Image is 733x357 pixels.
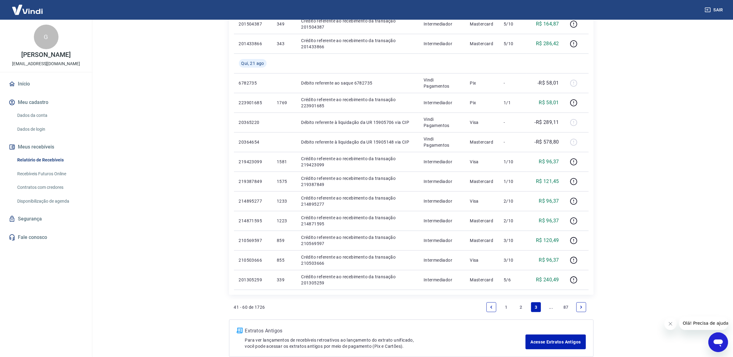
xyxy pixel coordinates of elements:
[15,109,85,122] a: Dados da conta
[239,198,267,204] p: 214895277
[536,40,559,47] p: R$ 286,42
[424,21,460,27] p: Intermediador
[277,159,291,165] p: 1581
[21,52,70,58] p: [PERSON_NAME]
[504,41,522,47] p: 5/10
[516,302,526,312] a: Page 2
[15,195,85,208] a: Disponibilização de agenda
[424,277,460,283] p: Intermediador
[538,79,559,87] p: -R$ 58,01
[301,139,414,145] p: Débito referente à liquidação da UR 15905148 via CIP
[526,335,586,349] a: Acesse Extratos Antigos
[4,4,52,9] span: Olá! Precisa de ajuda?
[424,159,460,165] p: Intermediador
[301,119,414,125] p: Débito referente à liquidação da UR 15905706 via CIP
[504,257,522,263] p: 3/10
[504,218,522,224] p: 2/10
[301,274,414,286] p: Crédito referente ao recebimento da transação 201305259
[535,138,559,146] p: -R$ 578,80
[679,316,728,330] iframe: Mensagem da empresa
[239,80,267,86] p: 6782735
[470,119,494,125] p: Visa
[536,178,559,185] p: R$ 121,45
[15,154,85,166] a: Relatório de Recebíveis
[424,136,460,148] p: Vindi Pagamentos
[301,156,414,168] p: Crédito referente ao recebimento da transação 219423099
[301,80,414,86] p: Débito referente ao saque 6782735
[576,302,586,312] a: Next page
[15,168,85,180] a: Recebíveis Futuros Online
[424,178,460,184] p: Intermediador
[239,100,267,106] p: 223901685
[7,140,85,154] button: Meus recebíveis
[470,80,494,86] p: Pix
[504,139,522,145] p: -
[277,237,291,244] p: 859
[470,198,494,204] p: Visa
[277,198,291,204] p: 1233
[277,277,291,283] p: 339
[34,25,58,49] div: G
[470,139,494,145] p: Mastercard
[424,41,460,47] p: Intermediador
[245,327,526,335] p: Extratos Antigos
[424,116,460,129] p: Vindi Pagamentos
[7,212,85,226] a: Segurança
[239,277,267,283] p: 201305259
[470,277,494,283] p: Mastercard
[424,237,460,244] p: Intermediador
[470,21,494,27] p: Mastercard
[504,237,522,244] p: 3/10
[239,159,267,165] p: 219423099
[15,181,85,194] a: Contratos com credores
[504,198,522,204] p: 2/10
[15,123,85,136] a: Dados de login
[7,96,85,109] button: Meu cadastro
[239,218,267,224] p: 214871595
[301,18,414,30] p: Crédito referente ao recebimento da transação 201504387
[546,302,556,312] a: Jump forward
[239,178,267,184] p: 219387849
[536,237,559,244] p: R$ 120,49
[239,257,267,263] p: 210503666
[277,41,291,47] p: 343
[470,218,494,224] p: Mastercard
[234,304,265,310] p: 41 - 60 de 1726
[708,332,728,352] iframe: Botão para abrir a janela de mensagens
[239,237,267,244] p: 210569597
[504,100,522,106] p: 1/1
[536,276,559,284] p: R$ 240,49
[239,41,267,47] p: 201433866
[7,0,47,19] img: Vindi
[424,218,460,224] p: Intermediador
[539,99,559,106] p: R$ 58,01
[504,178,522,184] p: 1/10
[301,215,414,227] p: Crédito referente ao recebimento da transação 214871595
[486,302,496,312] a: Previous page
[301,175,414,188] p: Crédito referente ao recebimento da transação 219387849
[539,158,559,165] p: R$ 96,37
[504,159,522,165] p: 1/10
[504,277,522,283] p: 5/6
[241,60,264,66] span: Qui, 21 ago
[7,77,85,91] a: Início
[301,195,414,207] p: Crédito referente ao recebimento da transação 214895277
[470,41,494,47] p: Mastercard
[536,20,559,28] p: R$ 164,87
[501,302,511,312] a: Page 1
[535,119,559,126] p: -R$ 289,11
[539,197,559,205] p: R$ 96,37
[239,119,267,125] p: 20365220
[470,100,494,106] p: Pix
[470,178,494,184] p: Mastercard
[504,119,522,125] p: -
[424,198,460,204] p: Intermediador
[301,97,414,109] p: Crédito referente ao recebimento da transação 223901685
[277,100,291,106] p: 1769
[484,300,589,315] ul: Pagination
[301,38,414,50] p: Crédito referente ao recebimento da transação 201433866
[301,234,414,247] p: Crédito referente ao recebimento da transação 210569597
[239,139,267,145] p: 20364654
[7,231,85,244] a: Fale conosco
[664,318,677,330] iframe: Fechar mensagem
